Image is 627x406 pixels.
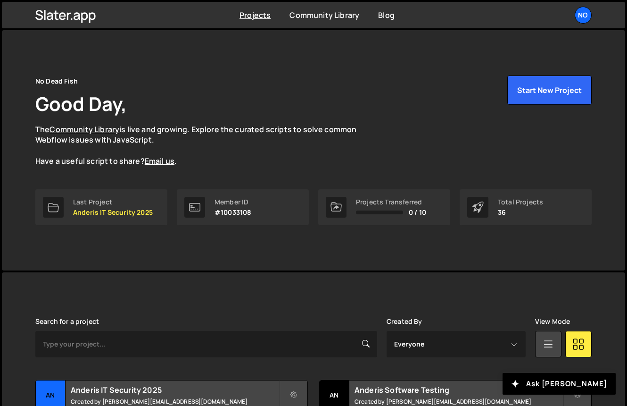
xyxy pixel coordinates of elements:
h2: Anderis IT Security 2025 [71,385,279,395]
h1: Good Day, [35,91,127,117]
p: #10033108 [214,209,251,216]
input: Type your project... [35,331,377,357]
div: Total Projects [498,198,543,206]
button: Ask [PERSON_NAME] [503,373,616,395]
a: Last Project Anderis IT Security 2025 [35,189,167,225]
span: 0 / 10 [409,209,426,216]
a: Email us [145,156,174,166]
small: Created by [PERSON_NAME][EMAIL_ADDRESS][DOMAIN_NAME] [71,398,279,406]
a: No [575,7,592,24]
label: Created By [387,318,422,325]
div: Last Project [73,198,153,206]
h2: Anderis Software Testing [355,385,563,395]
div: No Dead Fish [35,76,78,87]
div: Member ID [214,198,251,206]
p: The is live and growing. Explore the curated scripts to solve common Webflow issues with JavaScri... [35,124,375,167]
label: View Mode [535,318,570,325]
button: Start New Project [507,76,592,105]
a: Community Library [49,124,119,135]
small: Created by [PERSON_NAME][EMAIL_ADDRESS][DOMAIN_NAME] [355,398,563,406]
p: 36 [498,209,543,216]
div: Projects Transferred [356,198,426,206]
p: Anderis IT Security 2025 [73,209,153,216]
a: Projects [239,10,271,20]
a: Community Library [289,10,359,20]
label: Search for a project [35,318,99,325]
a: Blog [378,10,395,20]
